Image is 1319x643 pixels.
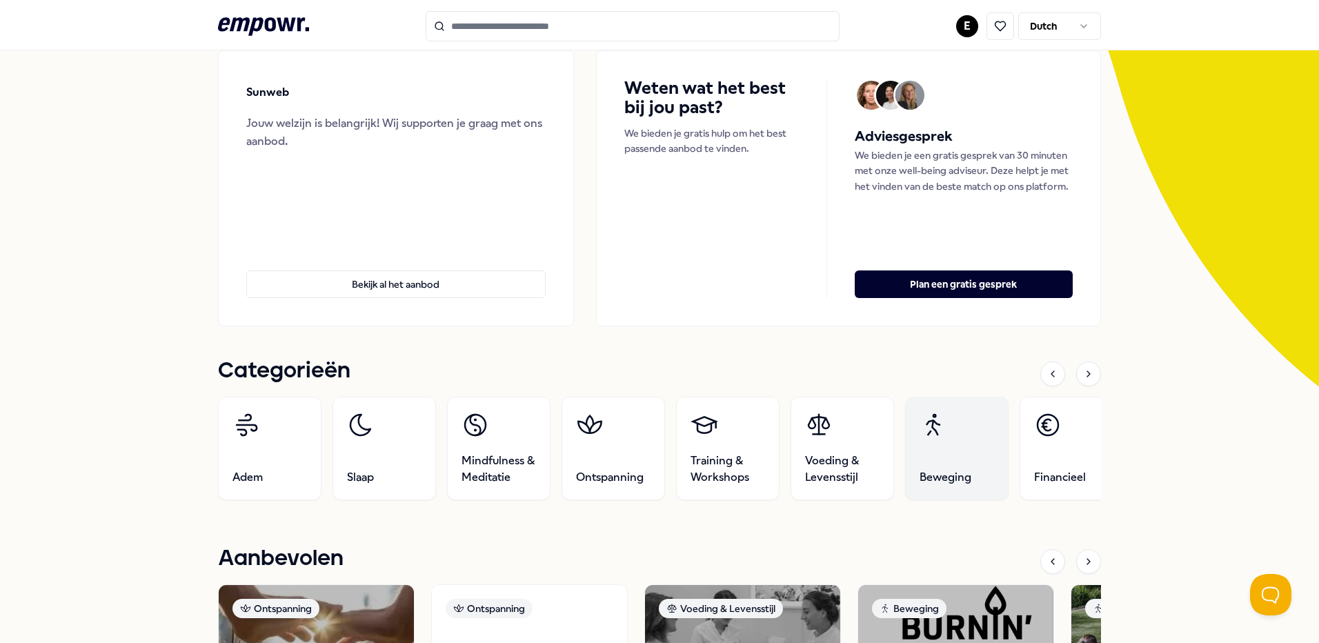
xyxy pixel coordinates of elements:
[805,453,880,486] span: Voeding & Levensstijl
[624,79,799,117] h4: Weten wat het best bij jou past?
[446,599,533,618] div: Ontspanning
[855,270,1073,298] button: Plan een gratis gesprek
[855,126,1073,148] h5: Adviesgesprek
[1085,599,1160,618] div: Beweging
[232,599,319,618] div: Ontspanning
[1034,469,1086,486] span: Financieel
[246,115,546,150] div: Jouw welzijn is belangrijk! Wij supporten je graag met ons aanbod.
[895,81,924,110] img: Avatar
[872,599,946,618] div: Beweging
[218,397,321,500] a: Adem
[447,397,551,500] a: Mindfulness & Meditatie
[676,397,780,500] a: Training & Workshops
[218,354,350,388] h1: Categorieën
[855,148,1073,194] p: We bieden je een gratis gesprek van 30 minuten met onze well-being adviseur. Deze helpt je met he...
[876,81,905,110] img: Avatar
[246,248,546,298] a: Bekijk al het aanbod
[691,453,765,486] span: Training & Workshops
[232,469,263,486] span: Adem
[956,15,978,37] button: E
[246,83,289,101] p: Sunweb
[905,397,1009,500] a: Beweging
[1020,397,1123,500] a: Financieel
[462,453,536,486] span: Mindfulness & Meditatie
[426,11,840,41] input: Search for products, categories or subcategories
[562,397,665,500] a: Ontspanning
[624,126,799,157] p: We bieden je gratis hulp om het best passende aanbod te vinden.
[920,469,971,486] span: Beweging
[1250,574,1291,615] iframe: Help Scout Beacon - Open
[347,469,374,486] span: Slaap
[659,599,783,618] div: Voeding & Levensstijl
[791,397,894,500] a: Voeding & Levensstijl
[218,542,344,576] h1: Aanbevolen
[333,397,436,500] a: Slaap
[576,469,644,486] span: Ontspanning
[857,81,886,110] img: Avatar
[246,270,546,298] button: Bekijk al het aanbod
